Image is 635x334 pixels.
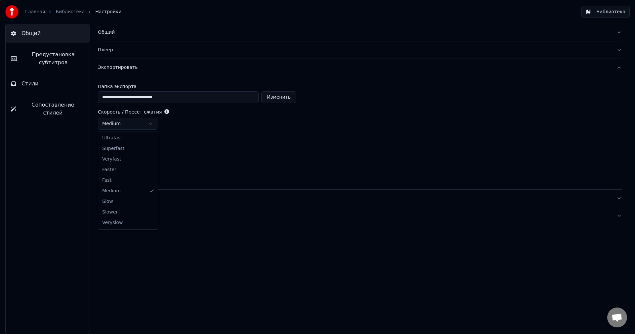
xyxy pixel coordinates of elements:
[102,219,123,226] span: veryslow
[102,145,124,152] span: superfast
[102,209,118,215] span: slower
[102,135,122,141] span: ultrafast
[102,156,121,163] span: veryfast
[102,177,111,184] span: fast
[102,188,121,194] span: medium
[102,198,113,205] span: slow
[102,167,116,173] span: faster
